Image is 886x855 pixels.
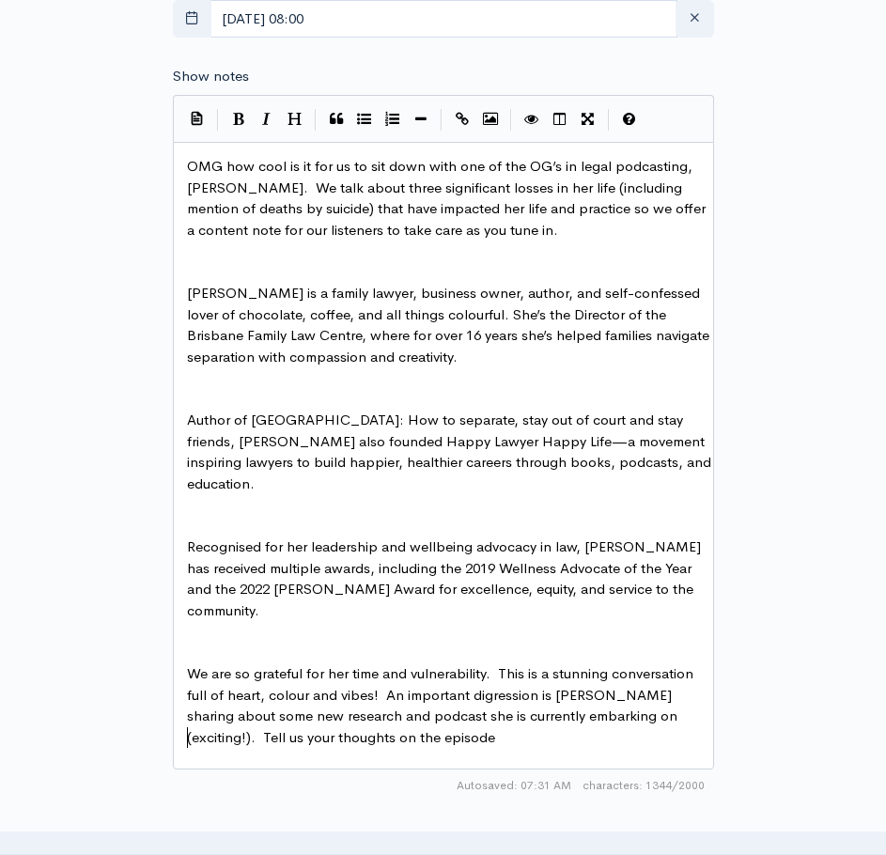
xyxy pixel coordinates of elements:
button: Insert Horizontal Line [407,105,435,133]
button: Insert Image [476,105,505,133]
label: Show notes [173,66,249,87]
button: Generic List [350,105,379,133]
span: Autosaved: 07:31 AM [457,777,571,794]
button: Numbered List [379,105,407,133]
button: Toggle Fullscreen [574,105,602,133]
i: | [217,109,219,131]
span: [PERSON_NAME] is a family lawyer, business owner, author, and self-confessed lover of chocolate, ... [187,284,713,365]
span: OMG how cool is it for us to sit down with one of the OG’s in legal podcasting, [PERSON_NAME]. We... [187,157,709,239]
button: Heading [281,105,309,133]
i: | [510,109,512,131]
button: Bold [225,105,253,133]
span: 1344/2000 [583,777,705,794]
span: Author of [GEOGRAPHIC_DATA]: How to separate, stay out of court and stay friends, [PERSON_NAME] a... [187,411,715,492]
i: | [315,109,317,131]
span: Recognised for her leadership and wellbeing advocacy in law, [PERSON_NAME] has received multiple ... [187,537,705,619]
span: We are so grateful for her time and vulnerability. This is a stunning conversation full of heart,... [187,664,697,746]
i: | [608,109,610,131]
button: Create Link [448,105,476,133]
button: Markdown Guide [615,105,644,133]
button: Toggle Side by Side [546,105,574,133]
button: Quote [322,105,350,133]
button: Insert Show Notes Template [183,104,211,132]
button: Toggle Preview [518,105,546,133]
button: Italic [253,105,281,133]
i: | [441,109,443,131]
